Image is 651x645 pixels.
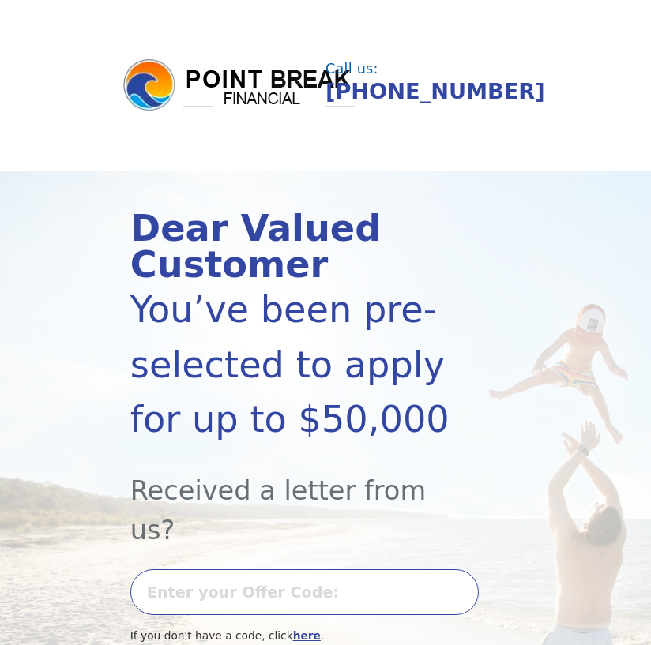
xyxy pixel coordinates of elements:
[325,79,545,103] a: [PHONE_NUMBER]
[130,569,480,615] input: Enter your Offer Code:
[121,57,358,114] img: logo.png
[130,447,462,550] div: Received a letter from us?
[325,62,543,77] div: Call us:
[293,629,321,642] a: here
[130,628,462,644] div: If you don't have a code, click .
[130,210,462,283] div: Dear Valued Customer
[130,283,462,447] div: You’ve been pre-selected to apply for up to $50,000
